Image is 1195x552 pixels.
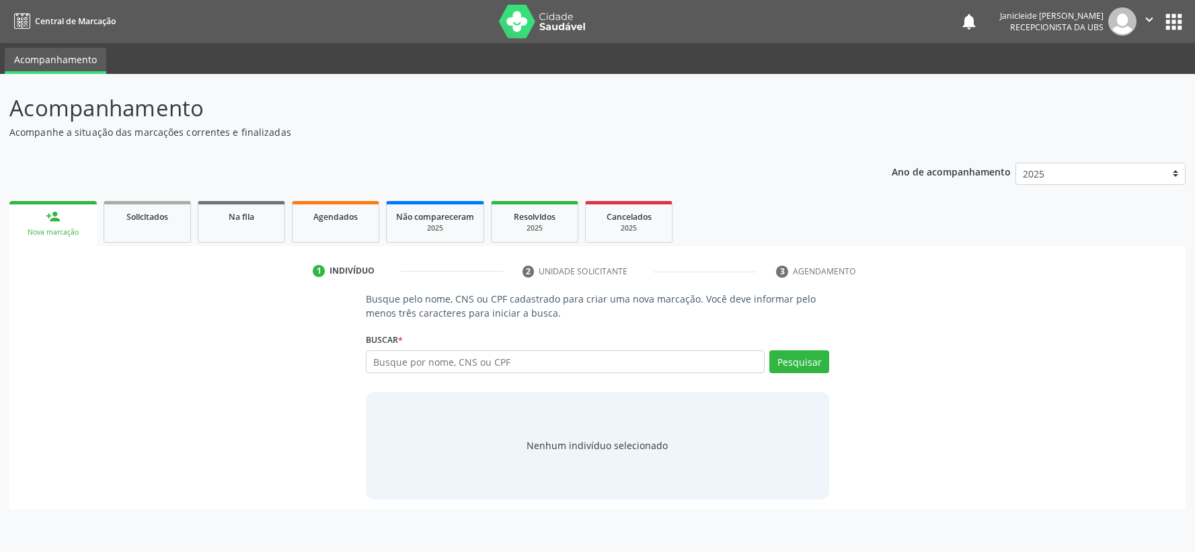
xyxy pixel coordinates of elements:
[1136,7,1162,36] button: 
[366,329,403,350] label: Buscar
[366,350,765,373] input: Busque por nome, CNS ou CPF
[366,292,829,320] p: Busque pelo nome, CNS ou CPF cadastrado para criar uma nova marcação. Você deve informar pelo men...
[9,125,833,139] p: Acompanhe a situação das marcações correntes e finalizadas
[769,350,829,373] button: Pesquisar
[5,48,106,74] a: Acompanhamento
[313,211,358,223] span: Agendados
[1142,12,1157,27] i: 
[313,265,325,277] div: 1
[46,209,61,224] div: person_add
[1108,7,1136,36] img: img
[1000,10,1104,22] div: Janicleide [PERSON_NAME]
[9,91,833,125] p: Acompanhamento
[1010,22,1104,33] span: Recepcionista da UBS
[892,163,1011,180] p: Ano de acompanhamento
[396,223,474,233] div: 2025
[527,438,668,452] div: Nenhum indivíduo selecionado
[229,211,254,223] span: Na fila
[35,15,116,27] span: Central de Marcação
[396,211,474,223] span: Não compareceram
[330,265,375,277] div: Indivíduo
[126,211,168,223] span: Solicitados
[960,12,978,31] button: notifications
[1162,10,1186,34] button: apps
[501,223,568,233] div: 2025
[514,211,555,223] span: Resolvidos
[607,211,652,223] span: Cancelados
[19,227,87,237] div: Nova marcação
[9,10,116,32] a: Central de Marcação
[595,223,662,233] div: 2025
